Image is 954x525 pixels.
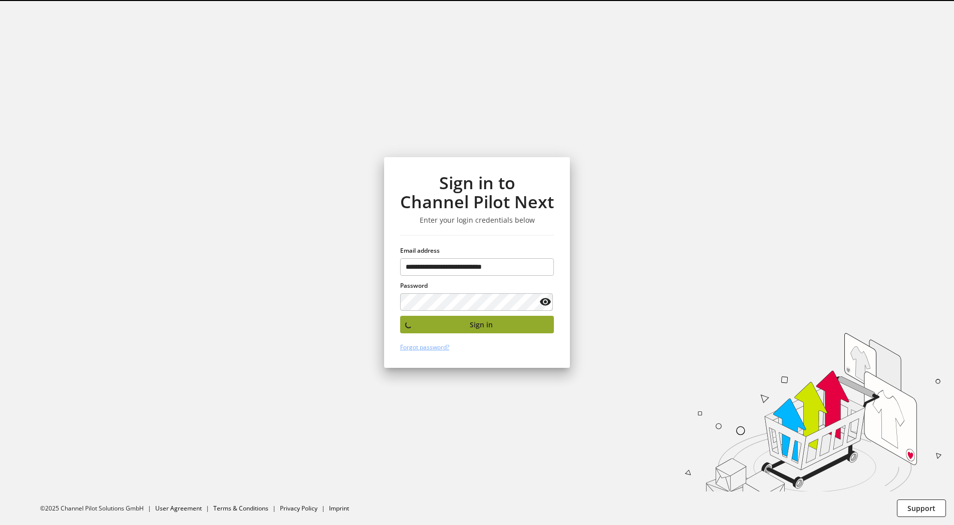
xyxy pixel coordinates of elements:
[213,504,268,512] a: Terms & Conditions
[400,173,554,212] h1: Sign in to Channel Pilot Next
[400,281,428,290] span: Password
[400,216,554,225] h3: Enter your login credentials below
[40,504,155,513] li: ©2025 Channel Pilot Solutions GmbH
[400,246,440,255] span: Email address
[400,343,449,351] a: Forgot password?
[329,504,349,512] a: Imprint
[897,499,946,517] button: Support
[155,504,202,512] a: User Agreement
[907,503,935,513] span: Support
[280,504,317,512] a: Privacy Policy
